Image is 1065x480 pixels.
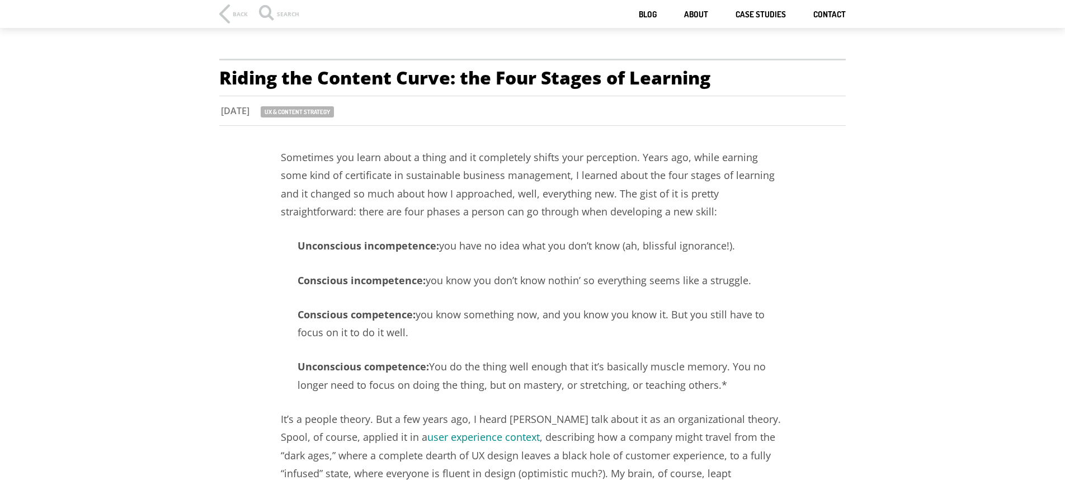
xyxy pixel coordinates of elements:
p: you have no idea what you don’t know (ah, blissful ignorance!). [281,237,784,255]
a: UX & content strategy [261,106,334,117]
div: Search [259,11,299,22]
div: Back [233,11,248,17]
p: Sometimes you learn about a thing and it completely shifts your perception. Years ago, while earn... [281,148,784,221]
p: you know something now, and you know you know it. But you still have to focus on it to do it well. [281,305,784,342]
a: About [684,10,708,20]
a: Contact [813,10,846,20]
p: You do the thing well enough that it’s basically muscle memory. You no longer need to focus on do... [281,357,784,394]
p: you know you don’t know nothin’ so everything seems like a struggle. [281,271,784,289]
a: Blog [639,10,657,20]
a: Case studies [736,10,786,20]
div: [DATE] [201,105,261,117]
strong: Conscious competence: [298,308,416,321]
strong: Unconscious incompetence: [298,239,439,252]
strong: Conscious incompetence: [298,274,426,287]
strong: Unconscious competence: [298,360,429,373]
a: Back [219,4,248,23]
a: user experience context [427,430,540,444]
h1: Riding the Content Curve: the Four Stages of Learning [219,59,846,96]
